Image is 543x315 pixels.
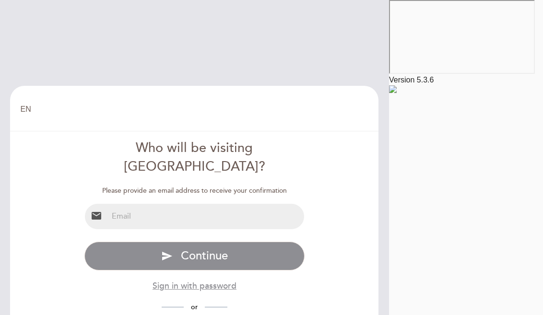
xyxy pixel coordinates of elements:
i: send [161,250,173,262]
i: email [91,210,102,222]
div: Version 5.3.6 [389,76,543,84]
img: logo.svg [389,85,397,93]
input: Email [108,204,304,229]
button: Sign in with password [153,280,236,292]
button: send Continue [84,242,305,270]
div: Please provide an email address to receive your confirmation [84,186,305,196]
div: Who will be visiting [GEOGRAPHIC_DATA]? [84,139,305,176]
span: or [184,303,205,311]
span: Continue [181,249,228,263]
